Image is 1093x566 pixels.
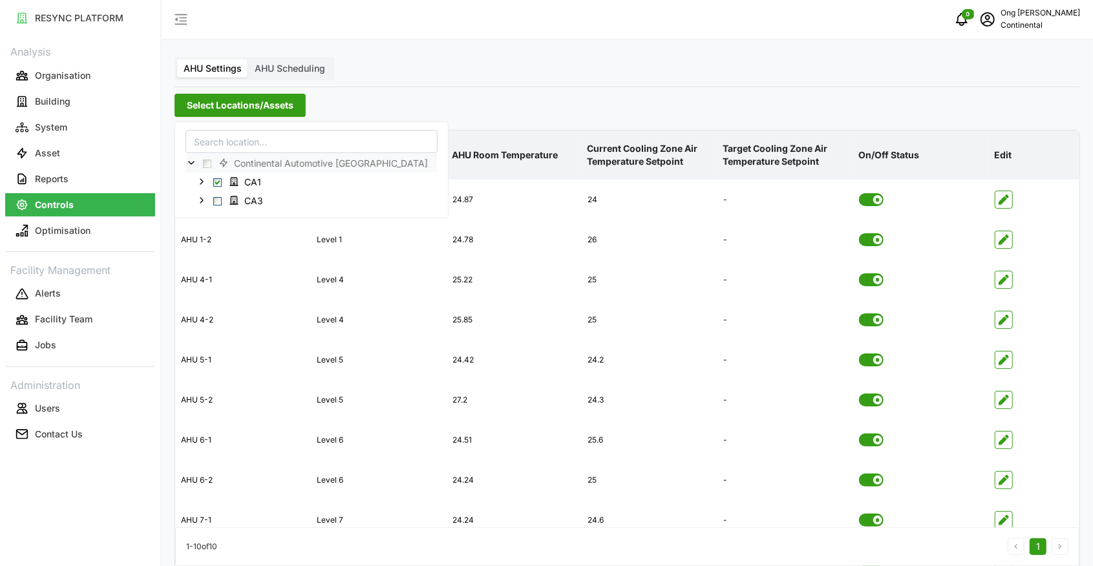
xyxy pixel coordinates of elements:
button: Facility Team [5,308,155,331]
p: Organisation [35,69,90,82]
div: 24.2 [583,344,717,376]
p: Ong [PERSON_NAME] [1001,7,1080,19]
div: - [718,184,853,216]
p: Asset [35,147,60,160]
div: - [718,304,853,336]
a: Alerts [5,281,155,307]
button: Alerts [5,282,155,306]
div: - [718,384,853,416]
a: Controls [5,192,155,218]
div: 25 [583,264,717,296]
div: 24.42 [447,344,582,376]
div: AHU 4-1 [176,264,310,296]
span: Continental Automotive Singapore [213,156,437,171]
div: AHU 5-2 [176,384,310,416]
div: 24.24 [447,465,582,496]
button: schedule [975,6,1001,32]
p: Current Cooling Zone Air Temperature Setpoint [585,132,716,179]
button: RESYNC PLATFORM [5,6,155,30]
p: RESYNC PLATFORM [35,12,123,25]
p: Facility Management [5,260,155,278]
p: Contact Us [35,428,83,441]
div: AHU 6-1 [176,424,310,456]
div: Level 6 [312,424,446,456]
a: Users [5,395,155,421]
span: CA1 [224,174,270,190]
p: Alerts [35,287,61,300]
button: Users [5,397,155,420]
a: Asset [5,140,155,166]
button: Asset [5,141,155,165]
div: 24 [583,184,717,216]
div: 25.22 [447,264,582,296]
div: - [718,344,853,376]
span: CA3 [224,193,272,208]
p: On/Off Status [856,138,986,172]
div: - [718,224,853,256]
div: 24.78 [447,224,582,256]
div: AHU 6-2 [176,465,310,496]
span: AHU Settings [184,63,242,74]
p: Continental [1001,19,1080,32]
a: Optimisation [5,218,155,244]
button: Organisation [5,64,155,87]
span: Select Continental Automotive Singapore [203,160,211,168]
a: Facility Team [5,307,155,333]
p: Jobs [35,339,56,351]
button: Reports [5,167,155,191]
div: 25 [583,304,717,336]
button: System [5,116,155,139]
button: Jobs [5,334,155,357]
div: 24.6 [583,505,717,536]
p: 1 - 10 of 10 [186,541,217,553]
div: 25.6 [583,424,717,456]
div: 26 [583,224,717,256]
a: Building [5,89,155,114]
p: Analysis [5,41,155,60]
div: - [718,424,853,456]
a: Contact Us [5,421,155,447]
span: Select CA3 [213,197,222,205]
button: Optimisation [5,219,155,242]
div: 27.2 [447,384,582,416]
div: AHU 1-2 [176,224,310,256]
div: - [718,505,853,536]
a: RESYNC PLATFORM [5,5,155,31]
p: System [35,121,67,134]
p: Edit [992,138,1077,172]
a: System [5,114,155,140]
a: Reports [5,166,155,192]
a: Organisation [5,63,155,89]
a: Jobs [5,333,155,359]
div: Level 4 [312,264,446,296]
button: Controls [5,193,155,216]
p: Users [35,402,60,415]
p: Building [35,95,70,108]
button: Contact Us [5,423,155,446]
span: CA1 [244,176,261,189]
span: Select Locations/Assets [187,94,293,116]
div: Select Locations/Assets [175,121,449,218]
div: Level 1 [312,224,446,256]
span: Continental Automotive [GEOGRAPHIC_DATA] [234,158,428,171]
input: Search location... [186,130,438,153]
div: 24.24 [447,505,582,536]
span: AHU Scheduling [255,63,325,74]
div: Level 5 [312,344,446,376]
div: Level 7 [312,505,446,536]
div: Level 6 [312,465,446,496]
div: - [718,465,853,496]
button: 1 [1030,538,1046,555]
p: Target Cooling Zone Air Temperature Setpoint [720,132,851,179]
div: 25.85 [447,304,582,336]
div: 25 [583,465,717,496]
div: 24.3 [583,384,717,416]
p: Optimisation [35,224,90,237]
span: Select CA1 [213,178,222,187]
p: Controls [35,198,74,211]
span: 0 [966,10,970,19]
button: Building [5,90,155,113]
div: AHU 7-1 [176,505,310,536]
div: 24.87 [447,184,582,216]
div: AHU 4-2 [176,304,310,336]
